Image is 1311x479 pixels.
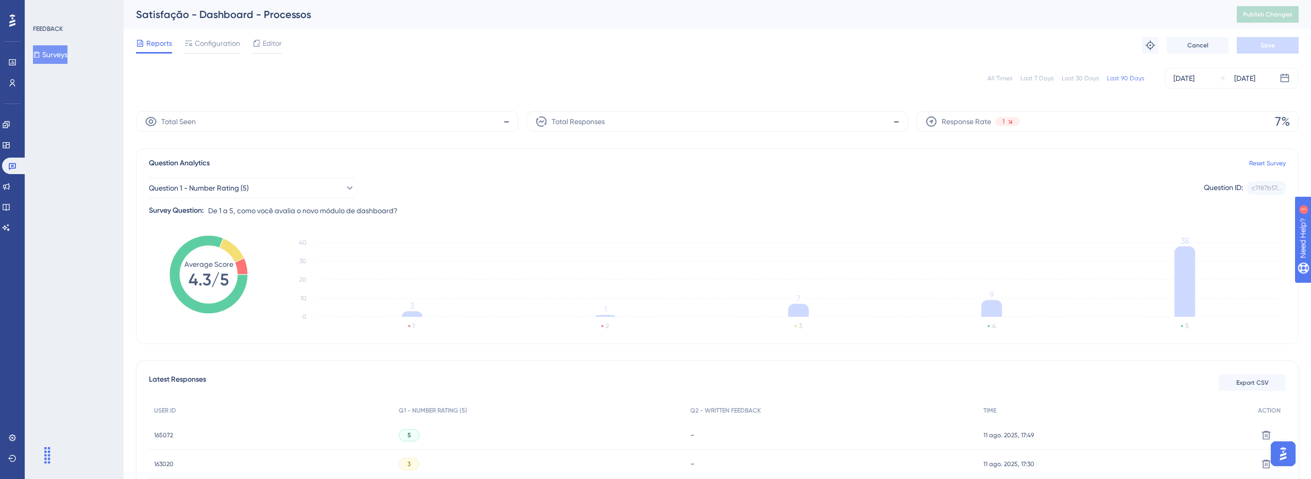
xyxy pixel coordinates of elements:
[1204,181,1243,195] div: Question ID:
[1187,41,1208,49] span: Cancel
[302,313,307,320] tspan: 0
[1107,74,1144,82] div: Last 90 Days
[136,7,1211,22] div: Satisfação - Dashboard - Processos
[1249,159,1286,167] a: Reset Survey
[690,430,973,440] div: -
[1268,438,1299,469] iframe: UserGuiding AI Assistant Launcher
[942,115,991,128] span: Response Rate
[1243,10,1292,19] span: Publish Changes
[154,460,174,468] span: 163020
[796,294,801,303] tspan: 7
[407,431,411,439] span: 5
[1062,74,1099,82] div: Last 30 Days
[503,113,509,130] span: -
[149,373,206,392] span: Latest Responses
[1002,117,1004,126] span: 1
[299,276,307,283] tspan: 20
[410,301,414,311] tspan: 3
[1173,72,1195,84] div: [DATE]
[33,25,63,33] div: FEEDBACK
[1219,374,1286,391] button: Export CSV
[208,204,398,217] span: De 1 a 5, como você avalia o novo módulo de dashboard?
[1234,72,1255,84] div: [DATE]
[39,440,56,471] div: Arrastar
[24,3,64,15] span: Need Help?
[195,37,240,49] span: Configuration
[606,322,609,330] text: 2
[299,239,307,246] tspan: 40
[184,260,233,268] tspan: Average Score
[149,204,204,217] div: Survey Question:
[189,270,229,289] tspan: 4.3/5
[1181,236,1189,246] tspan: 38
[149,182,249,194] span: Question 1 - Number Rating (5)
[1236,379,1269,387] span: Export CSV
[299,258,307,265] tspan: 30
[983,406,996,415] span: TIME
[987,74,1012,82] div: All Times
[1261,41,1275,49] span: Save
[72,5,75,13] div: 1
[154,406,176,415] span: USER ID
[690,406,761,415] span: Q2 - WRITTEN FEEDBACK
[146,37,172,49] span: Reports
[1167,37,1229,54] button: Cancel
[1020,74,1053,82] div: Last 7 Days
[1237,6,1299,23] button: Publish Changes
[990,290,994,300] tspan: 9
[983,431,1034,439] span: 11 ago. 2025, 17:49
[992,322,996,330] text: 4
[149,157,210,169] span: Question Analytics
[690,459,973,469] div: -
[413,322,415,330] text: 1
[1275,113,1290,130] span: 7%
[893,113,899,130] span: -
[300,295,307,302] tspan: 10
[799,322,802,330] text: 3
[399,406,467,415] span: Q1 - NUMBER RATING (5)
[552,115,605,128] span: Total Responses
[1252,184,1281,192] div: c7f87b57...
[604,304,607,314] tspan: 1
[263,37,282,49] span: Editor
[33,45,67,64] button: Surveys
[983,460,1034,468] span: 11 ago. 2025, 17:30
[1258,406,1281,415] span: ACTION
[1185,322,1188,330] text: 5
[1237,37,1299,54] button: Save
[161,115,196,128] span: Total Seen
[407,460,411,468] span: 3
[154,431,173,439] span: 165072
[149,178,355,198] button: Question 1 - Number Rating (5)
